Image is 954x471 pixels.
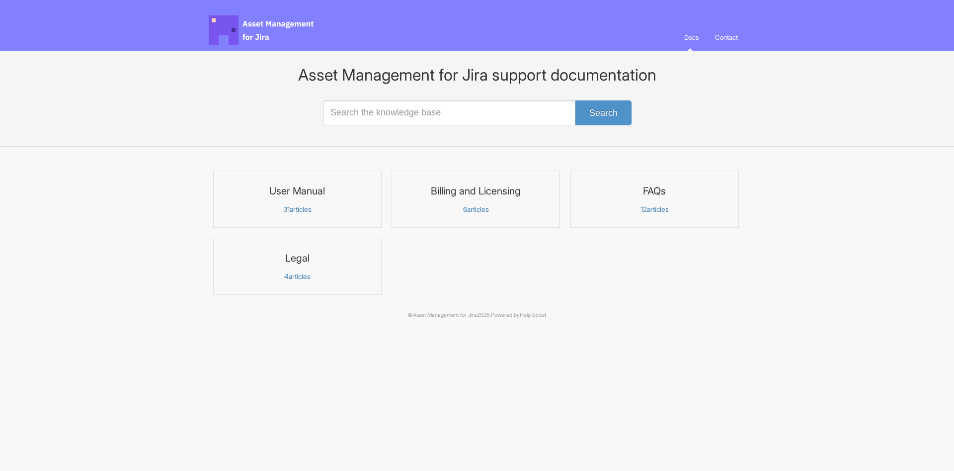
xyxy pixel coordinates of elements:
a: Contact [708,24,745,51]
h3: Legal [220,252,375,265]
a: Asset Management for Jira [413,312,477,318]
h3: User Manual [220,185,375,197]
p: articles [220,205,375,214]
a: User Manual 31articles [213,171,382,228]
a: Docs [677,24,706,51]
p: articles [220,272,375,281]
p: © 2025. [209,311,745,320]
button: Search [575,100,632,125]
span: Powered by [491,312,546,318]
h3: FAQs [577,185,732,197]
a: Help Scout [520,312,546,318]
span: 12 [640,205,647,213]
a: Billing and Licensing 6articles [392,171,560,228]
p: articles [398,205,554,214]
input: Search the knowledge base [323,100,631,125]
a: Legal 4articles [213,238,382,295]
h3: Billing and Licensing [398,185,554,197]
span: 31 [283,205,290,213]
a: FAQs 12articles [570,171,739,228]
span: 6 [463,205,467,213]
p: articles [577,205,732,214]
span: Asset Management for Jira Docs [209,15,315,45]
span: 4 [284,272,289,281]
span: Search [589,108,618,118]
